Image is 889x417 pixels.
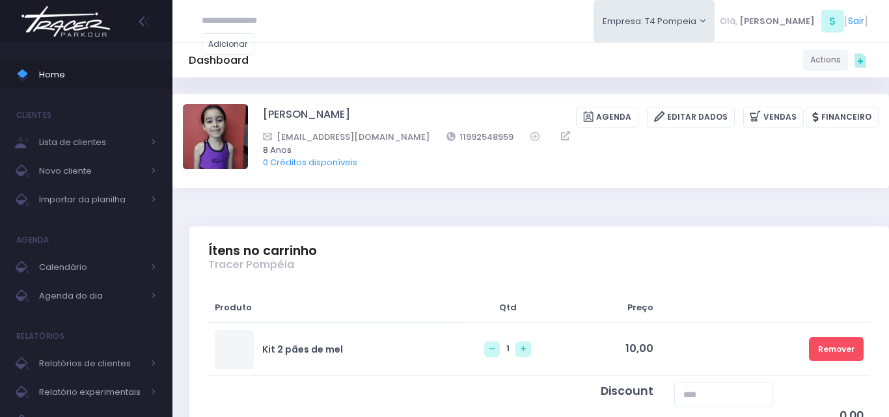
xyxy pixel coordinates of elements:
[446,130,514,144] a: 11992548959
[555,323,659,376] td: 10,00
[821,10,844,33] span: S
[809,337,864,361] a: Remover
[16,323,64,349] h4: Relatórios
[739,15,815,28] span: [PERSON_NAME]
[715,7,873,36] div: [ ]
[506,342,510,355] span: 1
[208,258,294,271] span: Tracer Pompéia
[208,293,460,323] th: Produto
[263,130,430,144] a: [EMAIL_ADDRESS][DOMAIN_NAME]
[263,144,862,157] span: 8 Anos
[16,227,49,253] h4: Agenda
[848,47,873,72] div: Quick actions
[263,107,350,128] a: [PERSON_NAME]
[576,107,638,128] a: Agenda
[39,66,156,83] span: Home
[16,102,51,128] h4: Clientes
[720,15,737,28] span: Olá,
[39,355,143,372] span: Relatórios de clientes
[39,134,143,151] span: Lista de clientes
[39,163,143,180] span: Novo cliente
[183,104,248,173] label: Alterar foto de perfil
[39,288,143,304] span: Agenda do dia
[262,343,343,356] a: Kit 2 pães de mel
[263,156,357,168] a: 0 Créditos disponíveis
[202,33,255,55] a: Adicionar
[39,191,143,208] span: Importar da planilha
[208,243,317,258] span: Ítens no carrinho
[555,293,659,323] th: Preço
[848,14,864,28] a: Sair
[803,49,848,71] a: Actions
[39,259,143,276] span: Calendário
[647,107,735,128] a: Editar Dados
[806,107,879,128] a: Financeiro
[460,293,555,323] th: Qtd
[183,104,248,169] img: Manuela Mattosinho Sfeir
[743,107,804,128] a: Vendas
[189,54,249,67] h5: Dashboard
[39,384,143,401] span: Relatório experimentais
